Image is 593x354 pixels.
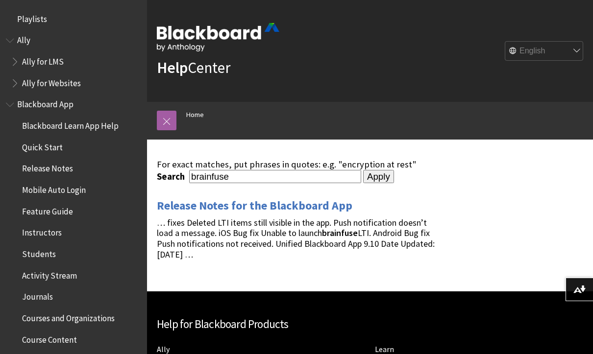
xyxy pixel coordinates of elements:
[22,161,73,174] span: Release Notes
[157,58,188,77] strong: Help
[363,170,394,184] input: Apply
[22,246,56,259] span: Students
[186,109,204,121] a: Home
[17,32,30,46] span: Ally
[22,267,77,281] span: Activity Stream
[157,316,583,333] h2: Help for Blackboard Products
[157,23,279,51] img: Blackboard by Anthology
[22,53,64,67] span: Ally for LMS
[22,182,86,195] span: Mobile Auto Login
[22,310,115,323] span: Courses and Organizations
[157,159,438,170] div: For exact matches, put phrases in quotes: e.g. "encryption at rest"
[17,96,74,110] span: Blackboard App
[22,289,53,302] span: Journals
[505,42,584,61] select: Site Language Selector
[157,198,352,213] a: Release Notes for the Blackboard App
[6,11,141,27] nav: Book outline for Playlists
[22,75,81,88] span: Ally for Websites
[157,217,435,260] span: … fixes Deleted LTI items still visible in the app. Push notification doesn’t load a message. iOS...
[6,32,141,92] nav: Book outline for Anthology Ally Help
[22,331,77,345] span: Course Content
[22,225,62,238] span: Instructors
[157,171,187,182] label: Search
[17,11,47,24] span: Playlists
[157,58,230,77] a: HelpCenter
[22,118,119,131] span: Blackboard Learn App Help
[322,227,358,238] strong: brainfuse
[22,139,63,152] span: Quick Start
[22,203,73,216] span: Feature Guide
